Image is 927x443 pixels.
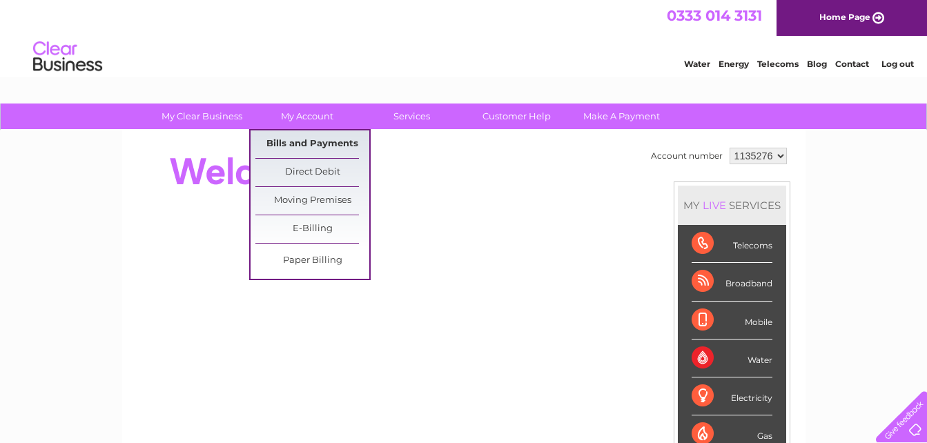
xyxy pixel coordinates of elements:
[667,7,762,24] a: 0333 014 3131
[881,59,914,69] a: Log out
[700,199,729,212] div: LIVE
[835,59,869,69] a: Contact
[255,247,369,275] a: Paper Billing
[355,104,469,129] a: Services
[145,104,259,129] a: My Clear Business
[460,104,574,129] a: Customer Help
[684,59,710,69] a: Water
[692,263,772,301] div: Broadband
[719,59,749,69] a: Energy
[255,130,369,158] a: Bills and Payments
[255,187,369,215] a: Moving Premises
[678,186,786,225] div: MY SERVICES
[692,302,772,339] div: Mobile
[692,225,772,263] div: Telecoms
[255,159,369,186] a: Direct Debit
[138,8,790,67] div: Clear Business is a trading name of Verastar Limited (registered in [GEOGRAPHIC_DATA] No. 3667643...
[692,377,772,415] div: Electricity
[250,104,364,129] a: My Account
[647,144,726,168] td: Account number
[565,104,679,129] a: Make A Payment
[32,36,103,78] img: logo.png
[692,339,772,377] div: Water
[255,215,369,243] a: E-Billing
[757,59,799,69] a: Telecoms
[807,59,827,69] a: Blog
